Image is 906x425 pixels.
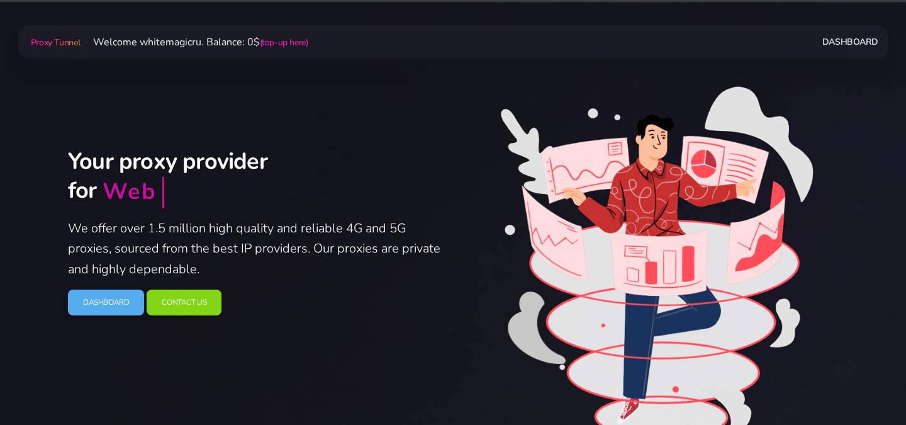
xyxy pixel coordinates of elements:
span: Welcome whitemagicru. Balance: 0$ [83,35,308,49]
div: Web [103,178,157,207]
p: We offer over 1.5 million high quality and reliable 4G and 5G proxies, sourced from the best IP p... [68,218,445,280]
a: Proxy Tunnel [28,32,83,52]
iframe: Webchat Widget [845,364,890,409]
a: (top-up here) [260,37,308,48]
a: Contact Us [147,290,221,315]
span: Proxy Tunnel [31,37,81,48]
a: Dashboard [822,30,878,54]
h2: Your proxy provider for [68,147,445,208]
a: Dashboard [68,290,144,315]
